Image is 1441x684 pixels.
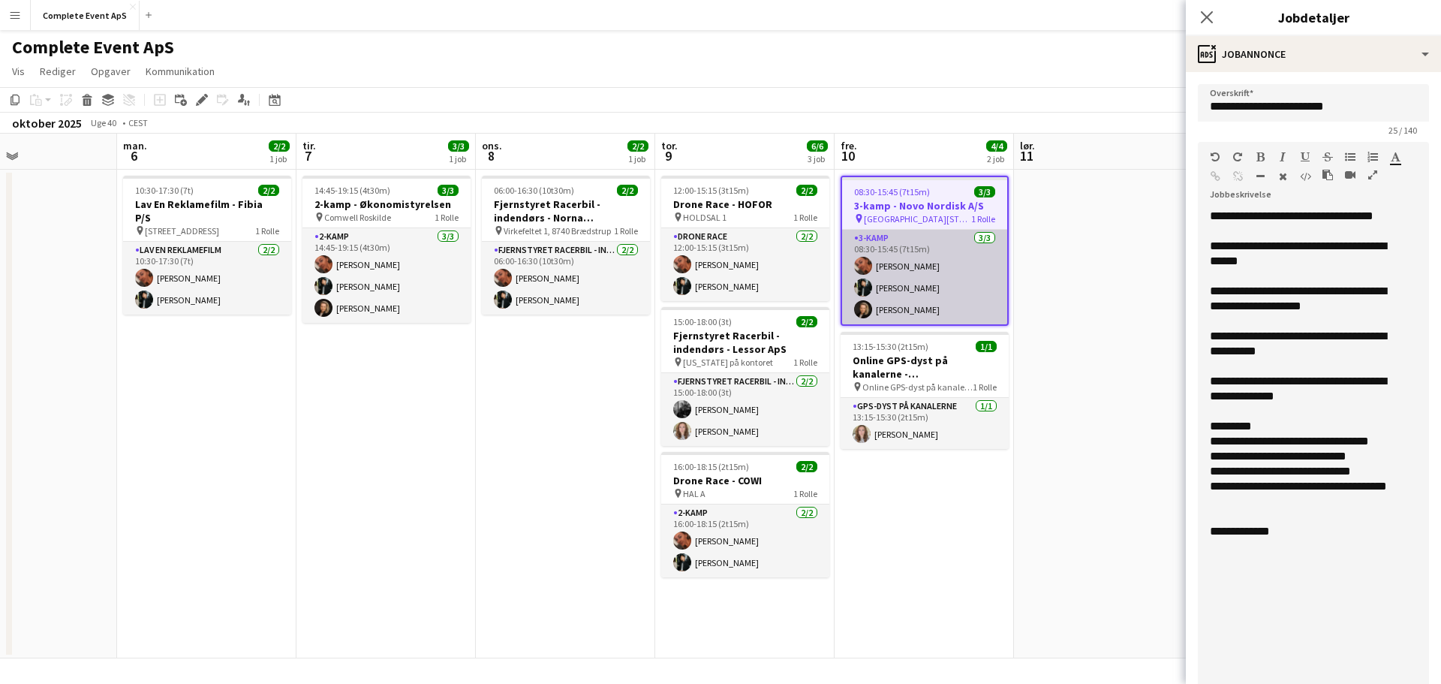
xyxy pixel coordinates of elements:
[482,139,502,152] span: ons.
[1255,151,1265,163] button: Fed
[628,153,648,164] div: 1 job
[683,212,727,223] span: HOLDSAL 1
[807,140,828,152] span: 6/6
[145,225,219,237] span: [STREET_ADDRESS]
[85,62,137,81] a: Opgaver
[683,488,705,499] span: HAL A
[661,452,829,577] app-job-card: 16:00-18:15 (2t15m)2/2Drone Race - COWI HAL A1 Rolle2-kamp2/216:00-18:15 (2t15m)[PERSON_NAME][PER...
[796,185,817,196] span: 2/2
[1186,8,1441,27] h3: Jobdetaljer
[128,117,148,128] div: CEST
[661,176,829,301] app-job-card: 12:00-15:15 (3t15m)2/2Drone Race - HOFOR HOLDSAL 11 RolleDrone Race2/212:00-15:15 (3t15m)[PERSON_...
[627,140,648,152] span: 2/2
[1255,170,1265,182] button: Vandret linje
[841,332,1009,449] app-job-card: 13:15-15:30 (2t15m)1/1Online GPS-dyst på kanalerne - Udenrigsministeriet Online GPS-dyst på kanal...
[796,316,817,327] span: 2/2
[1390,151,1400,163] button: Tekstfarve
[6,62,31,81] a: Vis
[1020,139,1035,152] span: lør.
[449,153,468,164] div: 1 job
[842,230,1007,324] app-card-role: 3-kamp3/308:30-15:45 (7t15m)[PERSON_NAME][PERSON_NAME][PERSON_NAME]
[40,65,76,78] span: Rediger
[673,461,749,472] span: 16:00-18:15 (2t15m)
[302,228,471,323] app-card-role: 2-kamp3/314:45-19:15 (4t30m)[PERSON_NAME][PERSON_NAME][PERSON_NAME]
[12,65,25,78] span: Vis
[987,153,1006,164] div: 2 job
[841,398,1009,449] app-card-role: GPS-dyst på kanalerne1/113:15-15:30 (2t15m)[PERSON_NAME]
[661,505,829,577] app-card-role: 2-kamp2/216:00-18:15 (2t15m)[PERSON_NAME][PERSON_NAME]
[300,147,316,164] span: 7
[796,461,817,472] span: 2/2
[853,341,928,352] span: 13:15-15:30 (2t15m)
[971,213,995,224] span: 1 Rolle
[661,329,829,356] h3: Fjernstyret Racerbil - indendørs - Lessor ApS
[480,147,502,164] span: 8
[1322,169,1333,181] button: Sæt ind som almindelig tekst
[482,176,650,315] app-job-card: 06:00-16:30 (10t30m)2/2Fjernstyret Racerbil - indendørs - Norna Playgrounds A/S Virkefeltet 1, 87...
[661,307,829,446] div: 15:00-18:00 (3t)2/2Fjernstyret Racerbil - indendørs - Lessor ApS [US_STATE] på kontoret1 RolleFje...
[482,197,650,224] h3: Fjernstyret Racerbil - indendørs - Norna Playgrounds A/S
[302,139,316,152] span: tir.
[482,242,650,315] app-card-role: Fjernstyret Racerbil - indendørs2/206:00-16:30 (10t30m)[PERSON_NAME][PERSON_NAME]
[255,225,279,237] span: 1 Rolle
[1277,151,1288,163] button: Kursiv
[864,213,971,224] span: [GEOGRAPHIC_DATA][STREET_ADDRESS][GEOGRAPHIC_DATA]
[1300,151,1310,163] button: Understregning
[324,212,391,223] span: Comwell Roskilde
[841,354,1009,381] h3: Online GPS-dyst på kanalerne - Udenrigsministeriet
[1300,170,1310,182] button: HTML-kode
[1345,151,1355,163] button: Uordnet liste
[31,1,140,30] button: Complete Event ApS
[661,474,829,487] h3: Drone Race - COWI
[302,176,471,323] app-job-card: 14:45-19:15 (4t30m)3/32-kamp - Økonomistyrelsen Comwell Roskilde1 Rolle2-kamp3/314:45-19:15 (4t30...
[1376,125,1429,136] span: 25 / 140
[1232,151,1243,163] button: Gentag
[1186,36,1441,72] div: Jobannonce
[91,65,131,78] span: Opgaver
[258,185,279,196] span: 2/2
[123,197,291,224] h3: Lav En Reklamefilm - Fibia P/S
[1210,151,1220,163] button: Fortryd
[661,228,829,301] app-card-role: Drone Race2/212:00-15:15 (3t15m)[PERSON_NAME][PERSON_NAME]
[614,225,638,237] span: 1 Rolle
[854,186,930,197] span: 08:30-15:45 (7t15m)
[494,185,574,196] span: 06:00-16:30 (10t30m)
[661,197,829,211] h3: Drone Race - HOFOR
[973,381,997,393] span: 1 Rolle
[661,139,678,152] span: tor.
[1277,170,1288,182] button: Ryd formatering
[841,139,857,152] span: fre.
[986,140,1007,152] span: 4/4
[34,62,82,81] a: Rediger
[1322,151,1333,163] button: Gennemstreget
[842,199,1007,212] h3: 3-kamp - Novo Nordisk A/S
[808,153,827,164] div: 3 job
[793,488,817,499] span: 1 Rolle
[135,185,194,196] span: 10:30-17:30 (7t)
[12,116,82,131] div: oktober 2025
[661,373,829,446] app-card-role: Fjernstyret Racerbil - indendørs2/215:00-18:00 (3t)[PERSON_NAME][PERSON_NAME]
[438,185,459,196] span: 3/3
[140,62,221,81] a: Kommunikation
[976,341,997,352] span: 1/1
[617,185,638,196] span: 2/2
[121,147,147,164] span: 6
[146,65,215,78] span: Kommunikation
[683,357,773,368] span: [US_STATE] på kontoret
[435,212,459,223] span: 1 Rolle
[85,117,122,128] span: Uge 40
[838,147,857,164] span: 10
[841,176,1009,326] app-job-card: 08:30-15:45 (7t15m)3/33-kamp - Novo Nordisk A/S [GEOGRAPHIC_DATA][STREET_ADDRESS][GEOGRAPHIC_DATA...
[1018,147,1035,164] span: 11
[504,225,611,237] span: Virkefeltet 1, 8740 Brædstrup
[123,176,291,315] app-job-card: 10:30-17:30 (7t)2/2Lav En Reklamefilm - Fibia P/S [STREET_ADDRESS]1 RolleLav En Reklamefilm2/210:...
[1367,151,1378,163] button: Ordnet liste
[1345,169,1355,181] button: Indsæt video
